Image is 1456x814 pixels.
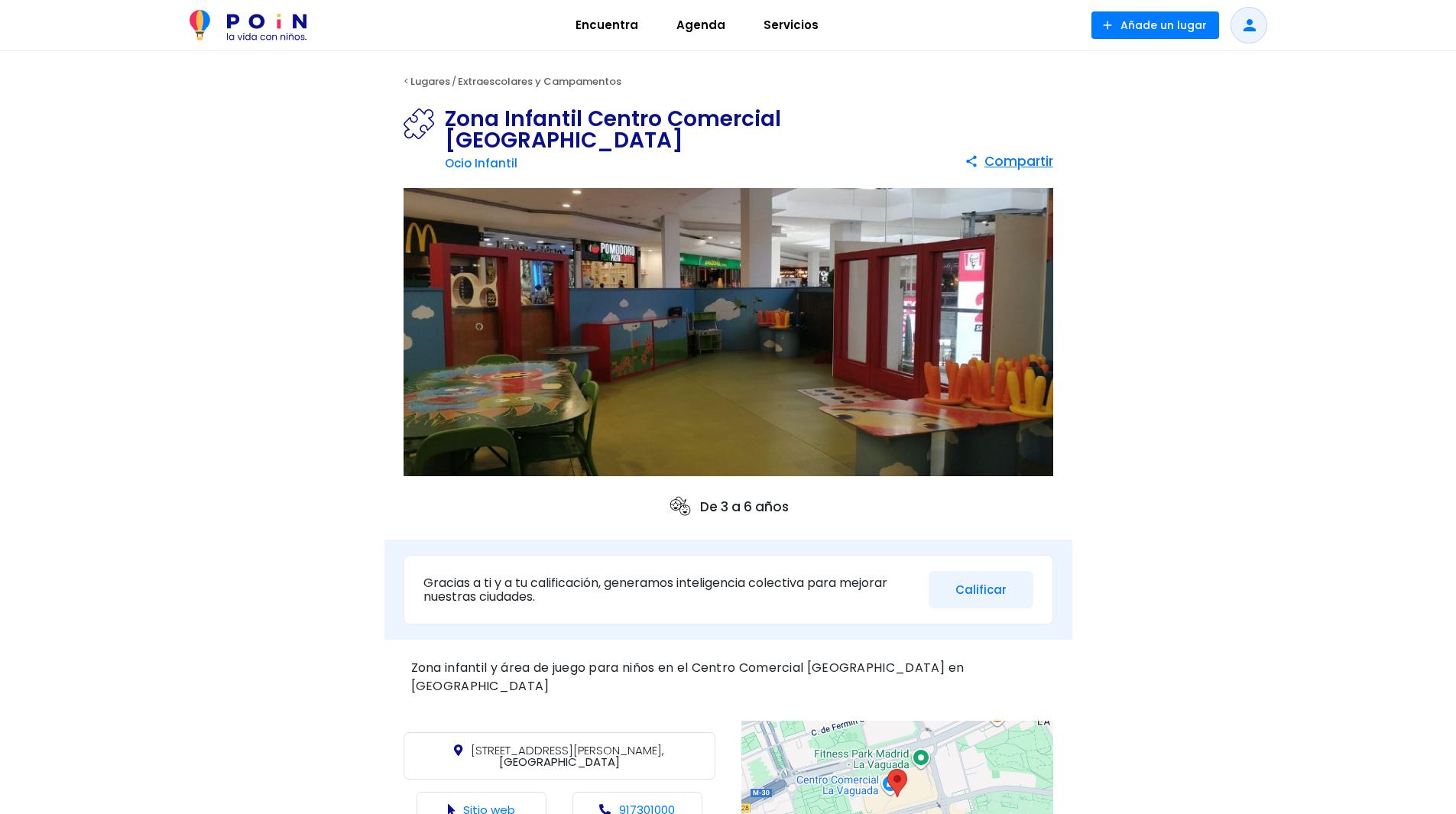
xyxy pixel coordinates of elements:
[410,74,450,89] a: Lugares
[471,742,664,758] span: [STREET_ADDRESS][PERSON_NAME],
[445,155,517,171] a: Ocio Infantil
[404,188,1053,477] img: Zona Infantil Centro Comercial La Vaguada
[556,7,657,44] a: Encuentra
[657,7,744,44] a: Agenda
[929,571,1033,608] button: Calificar
[445,109,965,151] h1: Zona Infantil Centro Comercial [GEOGRAPHIC_DATA]
[190,10,306,41] img: POiN
[404,655,1053,699] div: Zona infantil y área de juego para niños en el Centro Comercial [GEOGRAPHIC_DATA] en [GEOGRAPHIC_...
[744,7,838,44] a: Servicios
[670,13,732,37] span: Agenda
[668,495,789,519] p: De 3 a 6 años
[423,576,917,603] p: Gracias a ti y a tu calificación, generamos inteligencia colectiva para mejorar nuestras ciudades.
[569,13,645,37] span: Encuentra
[471,742,664,770] span: [GEOGRAPHIC_DATA]
[757,13,825,37] span: Servicios
[1091,11,1219,39] button: Añade un lugar
[965,148,1053,175] button: Compartir
[404,109,445,139] img: Ocio Infantil
[384,70,1072,93] div: < /
[458,74,621,89] a: Extraescolares y Campamentos
[668,495,692,519] img: ages icon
